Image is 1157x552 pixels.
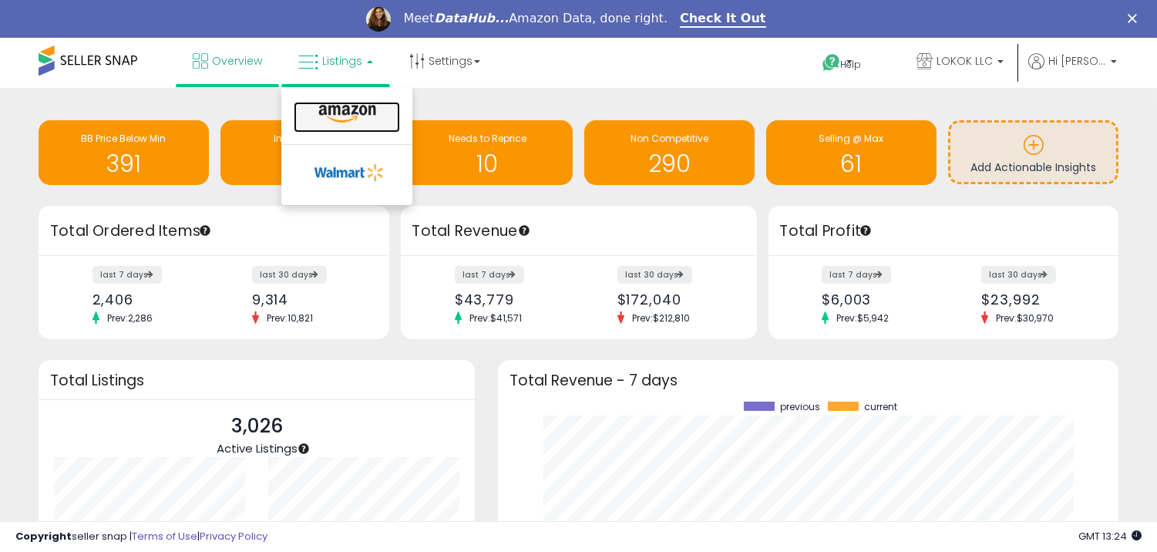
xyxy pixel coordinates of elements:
a: Help [810,42,892,88]
span: Inventory Age [274,132,338,145]
a: LOKOK LLC [905,38,1015,88]
a: Add Actionable Insights [950,123,1116,182]
a: Settings [398,38,492,84]
span: Needs to Reprice [449,132,526,145]
span: Prev: 2,286 [99,311,160,325]
span: Hi [PERSON_NAME] [1048,53,1106,69]
a: Listings [287,38,385,84]
div: $43,779 [455,291,567,308]
label: last 30 days [981,266,1056,284]
h3: Total Revenue - 7 days [510,375,1107,386]
label: last 30 days [617,266,692,284]
span: Overview [212,53,262,69]
span: Listings [322,53,362,69]
span: LOKOK LLC [937,53,993,69]
span: Prev: $212,810 [624,311,698,325]
div: $6,003 [822,291,932,308]
span: 2025-08-18 13:24 GMT [1078,529,1142,544]
span: Selling @ Max [819,132,884,145]
h1: 290 [592,151,747,177]
a: Overview [181,38,274,84]
i: Get Help [822,53,841,72]
span: Prev: 10,821 [259,311,321,325]
h3: Total Profit [780,220,1108,242]
a: Inventory Age 127 [220,120,391,185]
h3: Total Ordered Items [50,220,378,242]
span: Prev: $30,970 [988,311,1061,325]
span: Non Competitive [631,132,708,145]
span: Help [841,59,862,72]
a: BB Price Below Min 391 [39,120,209,185]
i: DataHub... [434,11,509,25]
div: Tooltip anchor [517,224,531,237]
p: 3,026 [217,412,298,441]
div: 2,406 [92,291,203,308]
label: last 7 days [822,266,891,284]
div: 9,314 [252,291,362,308]
div: Tooltip anchor [198,224,212,237]
span: previous [780,402,820,412]
h1: 127 [228,151,383,177]
img: Profile image for Georgie [366,7,391,32]
span: BB Price Below Min [82,132,166,145]
a: Check It Out [680,11,766,28]
label: last 7 days [455,266,524,284]
h3: Total Revenue [412,220,745,242]
label: last 30 days [252,266,327,284]
span: Add Actionable Insights [970,160,1096,175]
span: Prev: $5,942 [829,311,896,325]
div: Tooltip anchor [297,442,311,456]
h1: 391 [46,151,201,177]
a: Terms of Use [132,529,197,544]
h3: Total Listings [50,375,463,386]
h1: 10 [410,151,565,177]
h1: 61 [774,151,929,177]
div: $23,992 [981,291,1091,308]
span: Prev: $41,571 [462,311,530,325]
div: Meet Amazon Data, done right. [403,11,668,26]
a: Privacy Policy [200,529,267,544]
div: $172,040 [617,291,730,308]
label: last 7 days [92,266,162,284]
strong: Copyright [15,529,72,544]
span: current [864,402,897,412]
a: Non Competitive 290 [584,120,755,185]
a: Hi [PERSON_NAME] [1028,53,1117,88]
div: Close [1128,14,1143,23]
span: Active Listings [217,440,298,456]
a: Needs to Reprice 10 [402,120,573,185]
div: seller snap | | [15,530,267,544]
div: Tooltip anchor [859,224,873,237]
a: Selling @ Max 61 [766,120,937,185]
